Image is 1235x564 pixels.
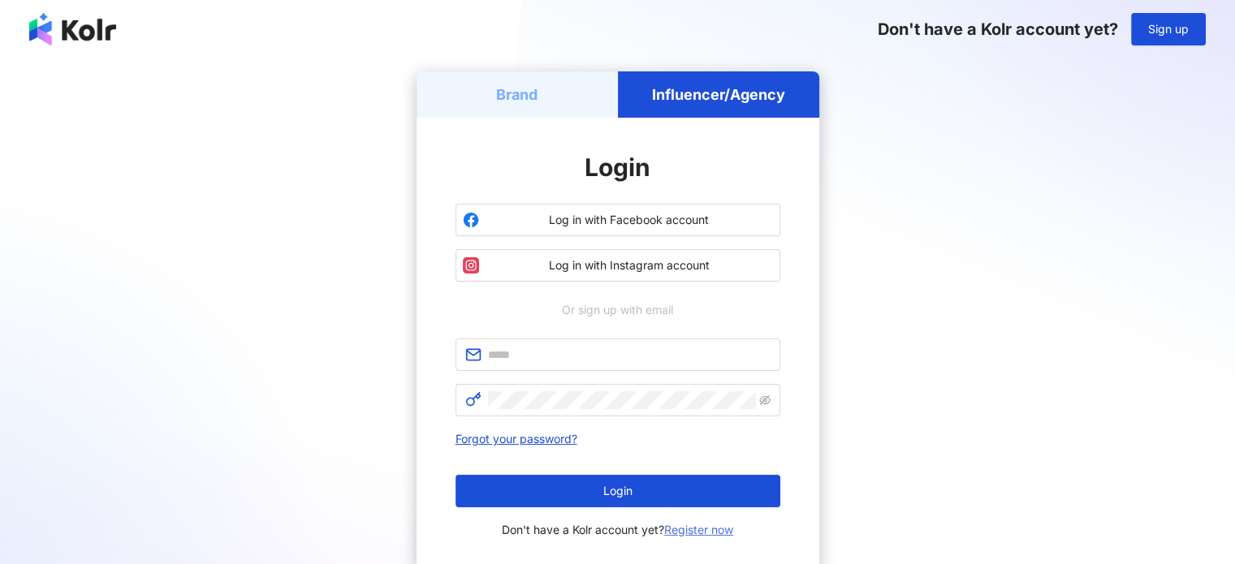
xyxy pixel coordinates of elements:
span: Sign up [1148,23,1189,36]
button: Log in with Instagram account [456,249,780,282]
button: Log in with Facebook account [456,204,780,236]
span: Log in with Instagram account [486,257,773,273]
span: Or sign up with email [551,301,684,319]
button: Login [456,475,780,507]
span: Log in with Facebook account [486,212,773,228]
span: Don't have a Kolr account yet? [502,520,733,540]
h5: Brand [496,84,538,105]
span: Login [585,153,650,182]
span: Login [603,484,633,497]
a: Forgot your password? [456,432,577,446]
img: logo [29,13,116,45]
h5: Influencer/Agency [652,84,785,105]
button: Sign up [1131,13,1206,45]
a: Register now [664,523,733,536]
span: eye-invisible [759,394,771,406]
span: Don't have a Kolr account yet? [878,19,1118,39]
